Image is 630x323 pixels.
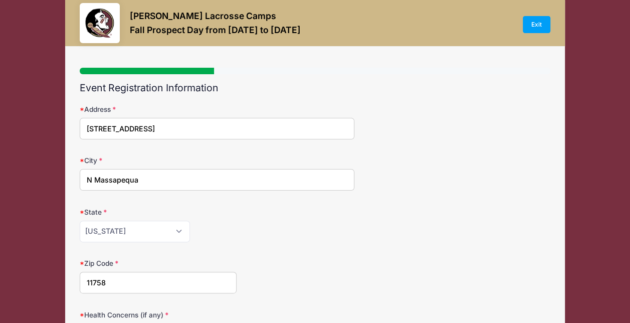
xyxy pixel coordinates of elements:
[80,258,237,268] label: Zip Code
[80,310,237,320] label: Health Concerns (if any)
[80,155,237,166] label: City
[80,272,237,293] input: xxxxx
[130,11,301,21] h3: [PERSON_NAME] Lacrosse Camps
[80,82,550,94] h2: Event Registration Information
[130,25,301,35] h3: Fall Prospect Day from [DATE] to [DATE]
[80,207,237,217] label: State
[80,104,237,114] label: Address
[523,16,551,33] a: Exit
